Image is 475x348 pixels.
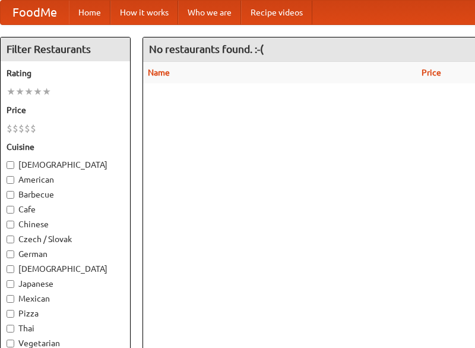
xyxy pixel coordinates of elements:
a: Recipe videos [241,1,312,24]
li: $ [7,122,12,135]
input: German [7,250,14,258]
label: Japanese [7,278,124,290]
label: Mexican [7,293,124,305]
input: Vegetarian [7,340,14,347]
label: Pizza [7,308,124,319]
input: Czech / Slovak [7,236,14,243]
a: Home [69,1,110,24]
a: FoodMe [1,1,69,24]
input: Chinese [7,221,14,228]
li: ★ [33,85,42,98]
h5: Price [7,104,124,116]
label: Cafe [7,203,124,215]
h5: Rating [7,67,124,79]
input: [DEMOGRAPHIC_DATA] [7,161,14,169]
input: Japanese [7,280,14,288]
li: ★ [42,85,51,98]
a: Who we are [178,1,241,24]
h5: Cuisine [7,141,124,153]
a: Name [148,68,170,77]
li: ★ [7,85,15,98]
ng-pluralize: No restaurants found. :-( [149,43,264,55]
label: Thai [7,322,124,334]
input: [DEMOGRAPHIC_DATA] [7,265,14,273]
li: $ [30,122,36,135]
input: Cafe [7,206,14,214]
label: Czech / Slovak [7,233,124,245]
input: Mexican [7,295,14,303]
input: American [7,176,14,184]
li: ★ [24,85,33,98]
label: [DEMOGRAPHIC_DATA] [7,263,124,275]
a: How it works [110,1,178,24]
label: [DEMOGRAPHIC_DATA] [7,159,124,171]
label: Chinese [7,218,124,230]
input: Barbecue [7,191,14,199]
label: American [7,174,124,186]
li: $ [18,122,24,135]
label: Barbecue [7,189,124,200]
label: German [7,248,124,260]
li: ★ [15,85,24,98]
input: Thai [7,325,14,333]
a: Price [422,68,441,77]
h4: Filter Restaurants [1,37,130,61]
li: $ [24,122,30,135]
input: Pizza [7,310,14,318]
li: $ [12,122,18,135]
